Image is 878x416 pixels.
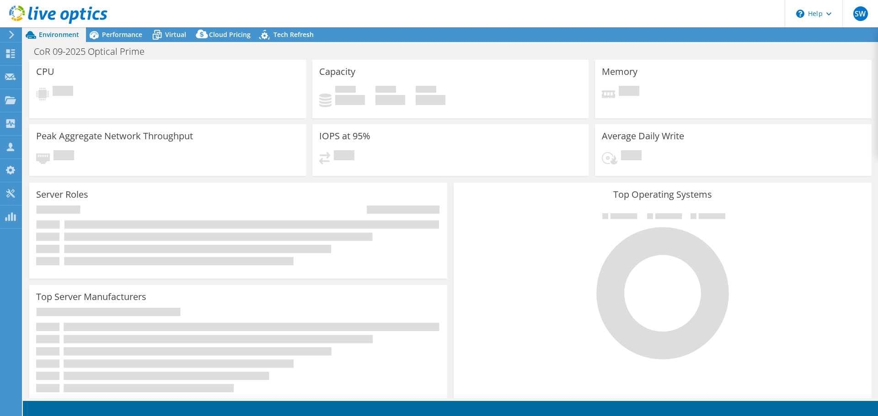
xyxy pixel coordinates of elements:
span: Tech Refresh [273,30,314,39]
h1: CoR 09-2025 Optical Prime [30,47,159,57]
span: Performance [102,30,142,39]
h3: CPU [36,67,54,77]
h3: IOPS at 95% [319,131,370,141]
h3: Memory [602,67,637,77]
h3: Top Server Manufacturers [36,292,146,302]
h3: Server Roles [36,190,88,200]
span: Virtual [165,30,186,39]
span: Pending [334,150,354,163]
h3: Capacity [319,67,355,77]
span: Pending [53,86,73,98]
span: Cloud Pricing [209,30,251,39]
span: Pending [619,86,639,98]
span: Pending [621,150,642,163]
svg: \n [796,10,804,18]
h3: Top Operating Systems [460,190,865,200]
span: Used [335,86,356,95]
span: Environment [39,30,79,39]
span: Pending [54,150,74,163]
span: Free [375,86,396,95]
h4: 0 GiB [375,95,405,105]
h4: 0 GiB [416,95,445,105]
span: SW [853,6,868,21]
h4: 0 GiB [335,95,365,105]
h3: Average Daily Write [602,131,684,141]
span: Total [416,86,436,95]
h3: Peak Aggregate Network Throughput [36,131,193,141]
